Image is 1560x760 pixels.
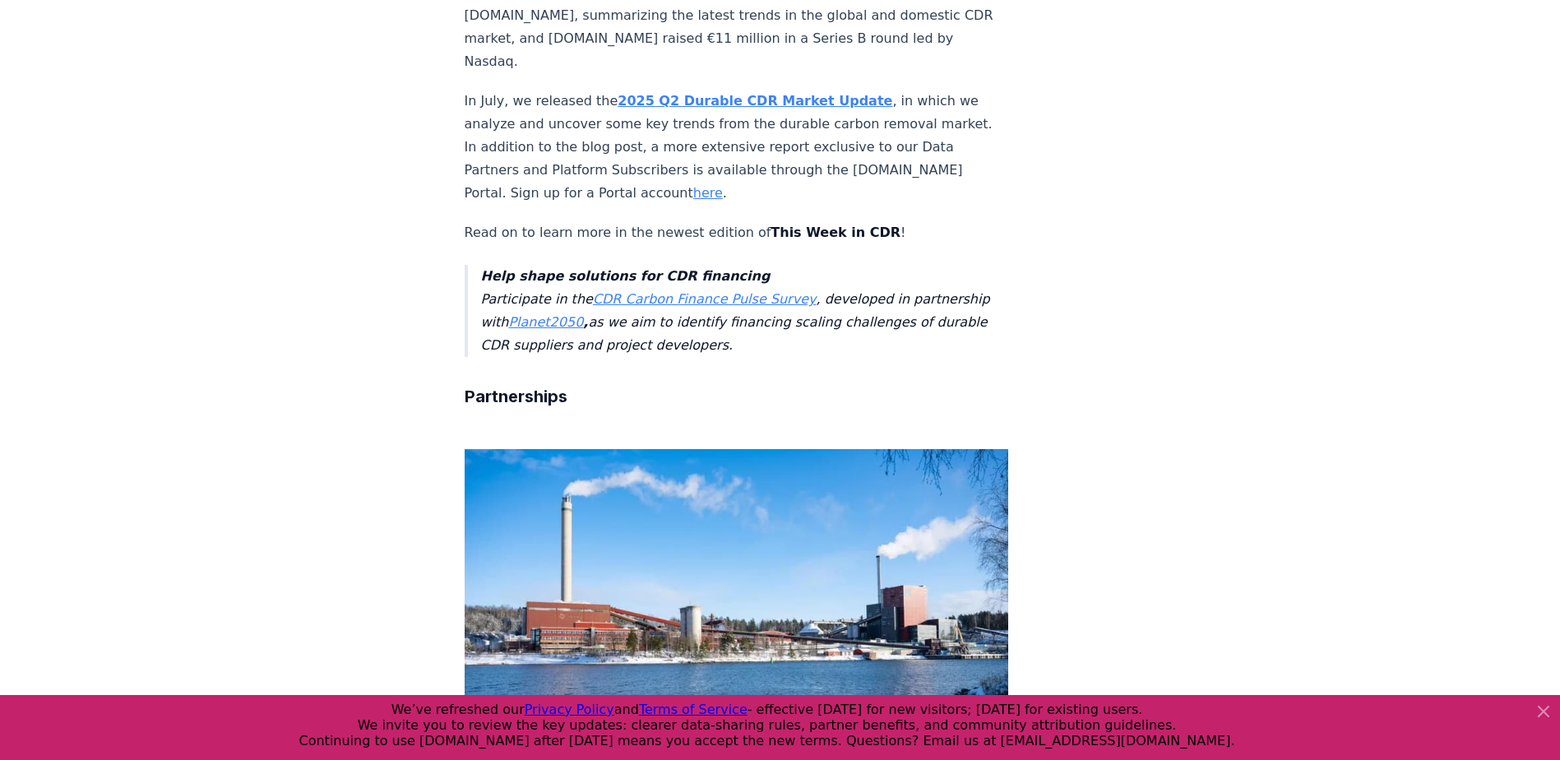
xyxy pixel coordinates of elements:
[481,268,990,353] em: Participate in the , developed in partnership with as we aim to identify financing scaling challe...
[465,90,1009,205] p: In July, we released the , in which we analyze and uncover some key trends from the durable carbo...
[593,291,817,307] a: CDR Carbon Finance Pulse Survey
[481,268,771,284] strong: Help shape solutions for CDR financing
[508,314,583,330] a: Planet2050
[771,225,900,240] strong: This Week in CDR
[465,221,1009,244] p: Read on to learn more in the newest edition of !
[618,93,892,109] a: 2025 Q2 Durable CDR Market Update
[693,185,723,201] a: here
[508,314,588,330] strong: ,
[465,387,567,406] strong: Partnerships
